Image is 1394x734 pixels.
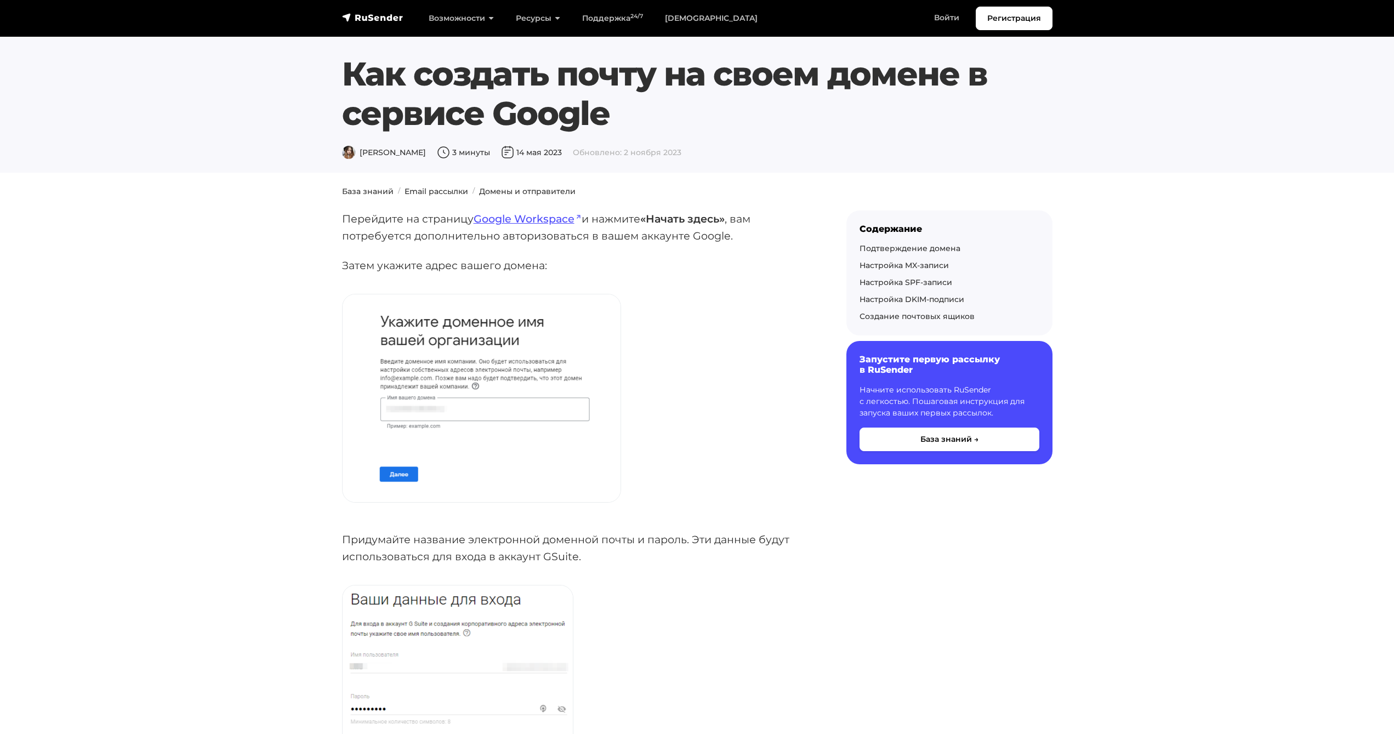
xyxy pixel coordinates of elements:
[573,147,681,157] span: Обновлено: 2 ноября 2023
[342,257,811,274] p: Затем укажите адрес вашего домена:
[479,186,576,196] a: Домены и отправители
[474,212,582,225] a: Google Workspace
[860,311,975,321] a: Создание почтовых ящиков
[860,428,1039,451] button: База знаний →
[505,7,571,30] a: Ресурсы
[437,146,450,159] img: Время чтения
[654,7,769,30] a: [DEMOGRAPHIC_DATA]
[342,210,811,244] p: Перейдите на страницу и нажмите , вам потребуется дополнительно авторизоваться в вашем аккаунте G...
[418,7,505,30] a: Возможности
[923,7,970,29] a: Войти
[405,186,468,196] a: Email рассылки
[860,354,1039,375] h6: Запустите первую рассылку в RuSender
[335,186,1059,197] nav: breadcrumb
[860,260,949,270] a: Настройка MX-записи
[342,12,403,23] img: RuSender
[571,7,654,30] a: Поддержка24/7
[640,212,725,225] strong: «Начать здесь»
[860,277,952,287] a: Настройка SPF-записи
[860,294,964,304] a: Настройка DKIM-подписи
[342,54,1052,133] h1: Как создать почту на своем домене в сервисе Google
[342,531,811,565] p: Придумайте название электронной доменной почты и пароль. Эти данные будут использоваться для вход...
[501,146,514,159] img: Дата публикации
[342,147,426,157] span: [PERSON_NAME]
[343,294,621,502] img: Укажите доменное имя вашей организации
[976,7,1052,30] a: Регистрация
[630,13,643,20] sup: 24/7
[437,147,490,157] span: 3 минуты
[860,243,960,253] a: Подтверждение домена
[860,224,1039,234] div: Содержание
[501,147,562,157] span: 14 мая 2023
[846,341,1052,464] a: Запустите первую рассылку в RuSender Начните использовать RuSender с легкостью. Пошаговая инструк...
[342,186,394,196] a: База знаний
[860,384,1039,419] p: Начните использовать RuSender с легкостью. Пошаговая инструкция для запуска ваших первых рассылок.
